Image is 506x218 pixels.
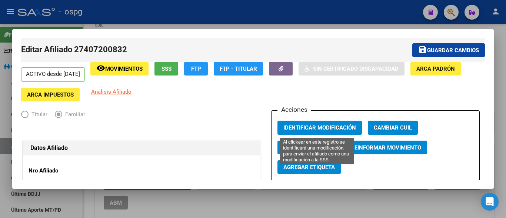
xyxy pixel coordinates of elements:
span: Agregar Etiqueta [283,164,335,171]
span: Editar Afiliado 27407200832 [21,45,127,54]
button: Sin Certificado Discapacidad [299,62,405,76]
h1: Datos Afiliado [30,144,253,152]
mat-icon: save [418,45,427,54]
span: Sin Certificado Discapacidad [313,66,399,72]
button: SSS [154,62,178,76]
button: Cambiar CUIL [368,121,418,134]
button: ARCA Padrón [410,62,461,76]
button: ARCA Impuestos [21,88,80,101]
span: FTP [191,66,201,72]
span: Identificar Modificación [283,125,356,131]
span: Titular [29,110,47,119]
button: Identificar Modificación [277,121,362,134]
span: Actualizar ARCA [283,144,333,151]
button: FTP - Titular [214,62,263,76]
button: Movimientos [90,62,149,76]
button: Reinformar Movimiento [345,141,427,154]
button: Vencimiento PMI [277,180,337,194]
mat-radio-group: Elija una opción [21,113,93,119]
h3: Acciones [277,105,311,114]
button: Guardar cambios [412,43,485,57]
button: Agregar Etiqueta [277,160,341,174]
span: Movimientos [105,66,143,72]
span: Familiar [62,110,85,119]
span: ARCA Impuestos [27,91,74,98]
span: Guardar cambios [427,47,479,54]
span: SSS [162,66,172,72]
button: Categoria [343,180,385,194]
span: FTP - Titular [220,66,257,72]
span: Reinformar Movimiento [351,144,421,151]
mat-icon: remove_red_eye [96,64,105,73]
p: ACTIVO desde [DATE] [21,67,85,82]
button: Actualizar ARCA [277,141,339,154]
span: ARCA Padrón [416,66,455,72]
button: FTP [184,62,208,76]
span: Cambiar CUIL [374,125,412,131]
span: Análisis Afiliado [91,88,132,95]
div: Open Intercom Messenger [481,193,499,211]
p: Nro Afiliado [29,167,96,175]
